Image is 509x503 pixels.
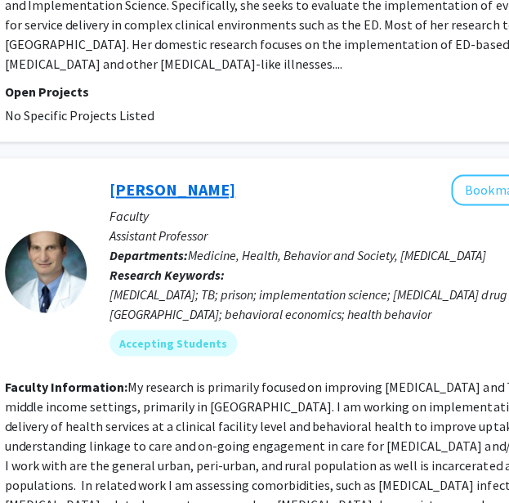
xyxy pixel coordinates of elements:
[188,246,486,263] span: Medicine, Health, Behavior and Society, [MEDICAL_DATA]
[109,330,237,356] mat-chip: Accepting Students
[109,246,188,263] b: Departments:
[12,429,69,491] iframe: Chat
[5,378,127,394] b: Faculty Information:
[109,266,225,282] b: Research Keywords:
[5,107,154,124] span: No Specific Projects Listed
[109,179,235,200] a: [PERSON_NAME]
